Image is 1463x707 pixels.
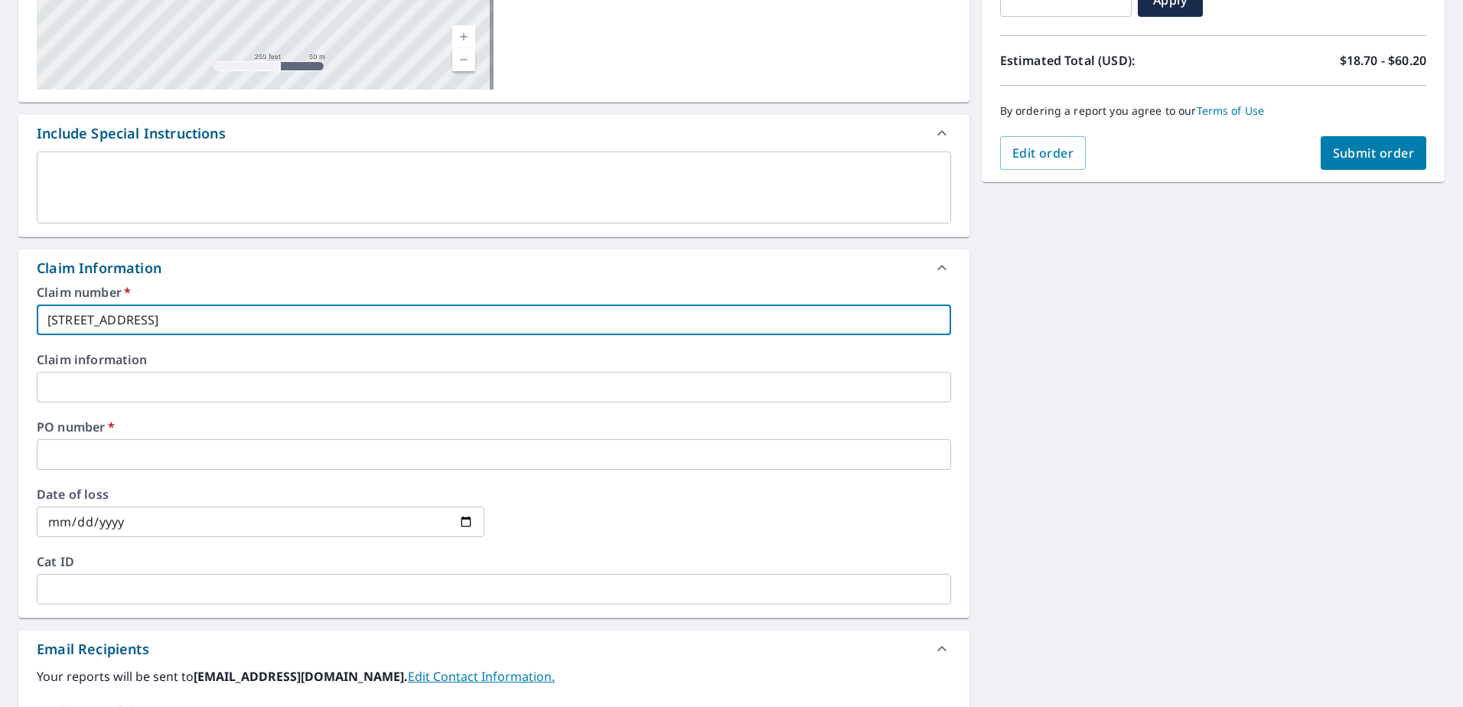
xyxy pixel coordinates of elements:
label: Claim information [37,353,951,366]
button: Submit order [1321,136,1427,170]
p: Estimated Total (USD): [1000,51,1214,70]
div: Claim Information [37,258,161,279]
span: Submit order [1333,145,1415,161]
button: Edit order [1000,136,1087,170]
label: PO number [37,421,951,433]
div: Include Special Instructions [18,115,969,151]
a: Current Level 17, Zoom In [452,25,475,48]
label: Date of loss [37,488,484,500]
div: Include Special Instructions [37,123,226,144]
div: Email Recipients [37,639,149,660]
label: Cat ID [37,555,951,568]
label: Claim number [37,286,951,298]
a: Terms of Use [1197,103,1265,118]
a: EditContactInfo [408,668,555,685]
p: $18.70 - $60.20 [1340,51,1426,70]
span: Edit order [1012,145,1074,161]
b: [EMAIL_ADDRESS][DOMAIN_NAME]. [194,668,408,685]
a: Current Level 17, Zoom Out [452,48,475,71]
p: By ordering a report you agree to our [1000,104,1426,118]
label: Your reports will be sent to [37,667,951,686]
div: Email Recipients [18,630,969,667]
div: Claim Information [18,249,969,286]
